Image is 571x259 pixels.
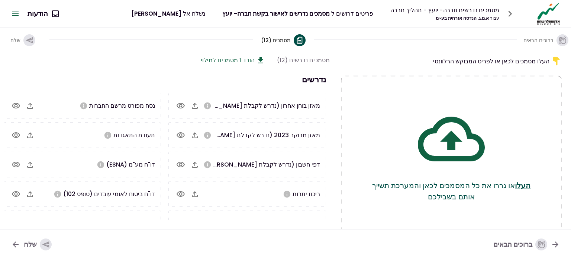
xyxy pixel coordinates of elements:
div: ברוכים הבאים [493,239,547,250]
svg: אנא הורידו את הטופס מלמעלה. יש למלא ולהחזיר חתום על ידי הבעלים [110,219,118,228]
div: פריטים דרושים ל [222,9,373,18]
svg: אנא העלו תעודת התאגדות של החברה [104,131,112,139]
span: דו"ח מע"מ (ESNA) [106,160,155,169]
svg: אנא העלו נסח חברה מפורט כולל שעבודים [80,102,88,110]
button: העלו [515,180,530,191]
svg: אנא העלו ריכוז יתרות עדכני בבנקים, בחברות אשראי חוץ בנקאיות ובחברות כרטיסי אשראי [283,190,291,198]
span: ברוכים הבאים [523,37,554,44]
span: תעודת התאגדות [113,131,155,139]
span: דפי חשבון (נדרש לקבלת [PERSON_NAME] ירוק) [193,160,320,169]
button: ברוכים הבאים [487,235,566,254]
span: דוח עושר אישי [120,219,155,228]
svg: אנא העלו מאזן מבוקר לשנה 2023 [203,131,212,139]
span: מאזן בוחן אחרון (נדרש לקבלת [PERSON_NAME] ירוק) [178,101,320,110]
svg: אנא העלו פרוט הלוואות מהבנקים [253,219,261,228]
button: הודעות [22,4,64,23]
span: ריכוז יתרות [293,190,320,198]
svg: במידה ונערכת הנהלת חשבונות כפולה בלבד [203,102,212,110]
span: פירוט הלוואות בנקאיות [263,219,320,228]
button: ברוכים הבאים [525,28,567,52]
button: הורד 1 מסמכים למילוי [201,56,265,65]
div: העלו מסמכים לכאן או לפריט המבוקש הרלוונטי [341,56,562,67]
div: נשלח אל [131,9,205,18]
div: א.מ.ג. הנדסה אזרחית בע~מ [390,15,499,22]
span: [PERSON_NAME] [131,9,181,18]
svg: אנא העלו טופס 102 משנת 2023 ועד היום [54,190,62,198]
svg: אנא העלו דו"ח מע"מ (ESNA) משנת 2023 ועד היום [97,161,105,169]
svg: אנא העלו דפי חשבון ל3 חודשים האחרונים לכל החשבונות בנק [203,161,212,169]
div: שלח [24,239,52,250]
div: מסמכים נדרשים חברה- יועץ - תהליך חברה [390,6,499,15]
button: שלח [5,235,58,254]
span: נסח מפורט מרשם החברות [89,101,155,110]
p: או גררו את כל המסמכים לכאן והמערכת תשייך אותם בשבילכם [371,180,532,202]
img: Logo [535,2,562,25]
span: מאזן מבוקר 2023 (נדרש לקבלת [PERSON_NAME] ירוק) [171,131,320,139]
span: דו"ח ביטוח לאומי עובדים (טופס 102) [63,190,155,198]
div: מסמכים נדרשים (12) [277,56,330,65]
span: מסמכים נדרשים לאישור בקשת חברה- יועץ [222,9,330,18]
span: עבור [490,15,499,21]
span: שלח [10,37,20,44]
button: שלח [4,28,41,52]
button: מסמכים (12) [261,28,306,52]
span: מסמכים (12) [261,37,291,44]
